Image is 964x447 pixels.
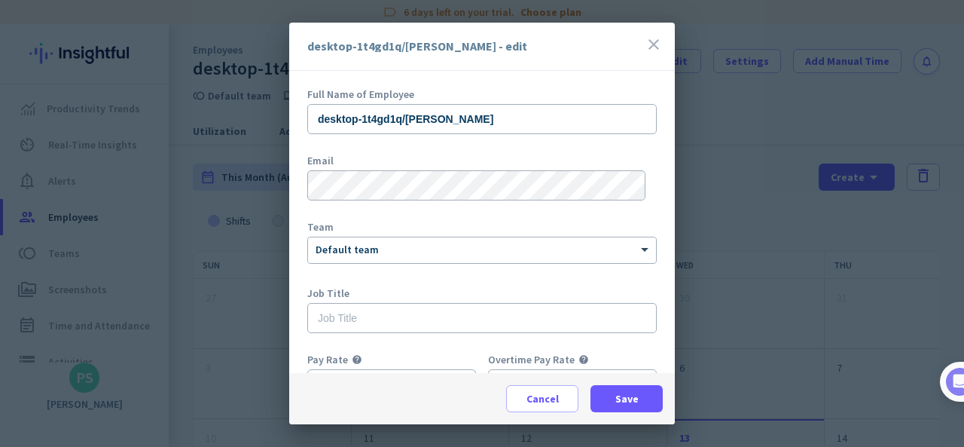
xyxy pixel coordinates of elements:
[578,354,589,369] i: help
[590,385,663,412] button: Save
[247,379,279,390] span: Tasks
[22,379,53,390] span: Home
[307,104,657,134] input: Enter employee full name
[615,391,639,406] span: Save
[28,257,273,281] div: 1Add employees
[87,379,139,390] span: Messages
[58,262,255,277] div: Add employees
[84,162,248,177] div: [PERSON_NAME] from Insightful
[307,288,657,299] div: Job Title
[21,112,280,148] div: You're just a few steps away from completing the essential app setup
[58,287,262,351] div: It's time to add your employees! This is crucial since Insightful will start collecting their act...
[307,155,657,166] div: Email
[128,7,176,32] h1: Tasks
[21,58,280,112] div: 🎊 Welcome to Insightful! 🎊
[526,391,559,406] span: Cancel
[488,354,575,365] div: Overtime Pay Rate
[307,222,657,232] div: Team
[645,35,663,54] i: close
[15,198,53,214] p: 4 steps
[307,354,348,365] div: Pay Rate
[176,379,200,390] span: Help
[352,354,362,369] i: help
[53,158,78,182] img: Profile image for Tamara
[75,341,151,402] button: Messages
[264,6,291,33] div: Close
[226,341,301,402] button: Tasks
[192,198,286,214] p: About 10 minutes
[506,385,578,412] button: Cancel
[307,89,657,100] div: Full Name of Employee
[307,40,527,52] div: desktop-1t4gd1q/[PERSON_NAME] - edit
[307,303,657,333] input: Job Title
[151,341,226,402] button: Help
